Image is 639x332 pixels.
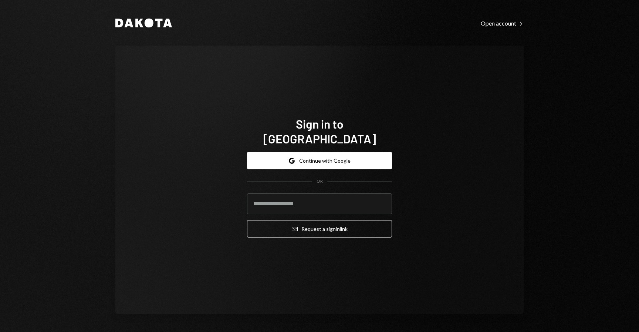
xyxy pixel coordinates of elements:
button: Continue with Google [247,152,392,169]
button: Request a signinlink [247,220,392,238]
a: Open account [481,19,524,27]
div: OR [317,178,323,185]
div: Open account [481,20,524,27]
h1: Sign in to [GEOGRAPHIC_DATA] [247,116,392,146]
